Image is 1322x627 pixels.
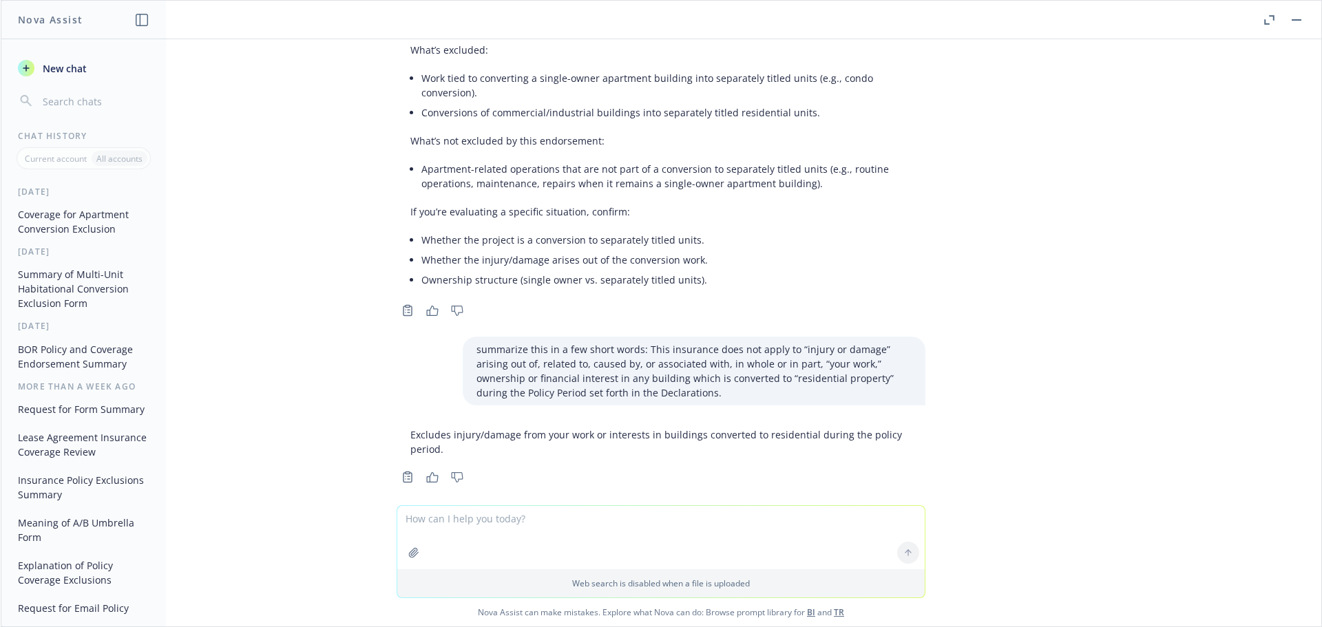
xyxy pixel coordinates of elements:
[12,597,155,619] button: Request for Email Policy
[25,153,87,164] p: Current account
[12,469,155,506] button: Insurance Policy Exclusions Summary
[446,467,468,487] button: Thumbs down
[410,43,912,57] p: What’s excluded:
[410,427,912,456] p: Excludes injury/damage from your work or interests in buildings converted to residential during t...
[421,270,912,290] li: Ownership structure (single owner vs. separately titled units).
[40,92,149,111] input: Search chats
[1,246,166,257] div: [DATE]
[12,338,155,375] button: BOR Policy and Coverage Endorsement Summary
[401,471,414,483] svg: Copy to clipboard
[410,204,912,219] p: If you’re evaluating a specific situation, confirm:
[12,263,155,315] button: Summary of Multi-Unit Habitational Conversion Exclusion Form
[421,159,912,193] li: Apartment-related operations that are not part of a conversion to separately titled units (e.g., ...
[18,12,83,27] h1: Nova Assist
[1,320,166,332] div: [DATE]
[401,304,414,317] svg: Copy to clipboard
[406,577,916,589] p: Web search is disabled when a file is uploaded
[1,381,166,392] div: More than a week ago
[12,56,155,81] button: New chat
[421,68,912,103] li: Work tied to converting a single-owner apartment building into separately titled units (e.g., con...
[421,230,912,250] li: Whether the project is a conversion to separately titled units.
[96,153,143,164] p: All accounts
[12,203,155,240] button: Coverage for Apartment Conversion Exclusion
[12,554,155,591] button: Explanation of Policy Coverage Exclusions
[40,61,87,76] span: New chat
[1,186,166,198] div: [DATE]
[421,103,912,123] li: Conversions of commercial/industrial buildings into separately titled residential units.
[6,598,1316,626] span: Nova Assist can make mistakes. Explore what Nova can do: Browse prompt library for and
[476,342,912,400] p: summarize this in a few short words: This insurance does not apply to “injury or damage” arising ...
[12,398,155,421] button: Request for Form Summary
[421,250,912,270] li: Whether the injury/damage arises out of the conversion work.
[807,606,815,618] a: BI
[12,426,155,463] button: Lease Agreement Insurance Coverage Review
[446,301,468,320] button: Thumbs down
[12,511,155,549] button: Meaning of A/B Umbrella Form
[834,606,844,618] a: TR
[410,134,912,148] p: What’s not excluded by this endorsement:
[1,130,166,142] div: Chat History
